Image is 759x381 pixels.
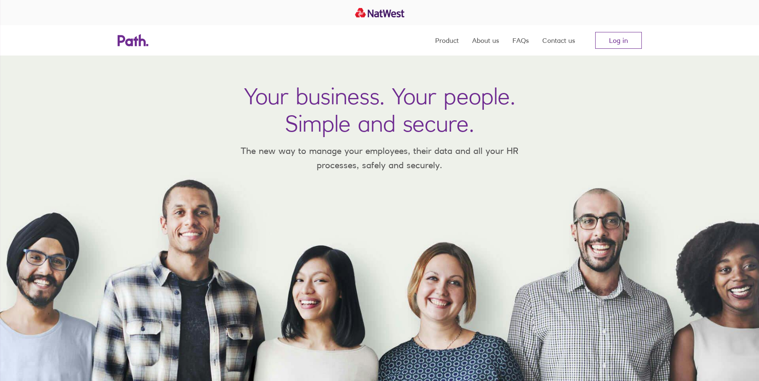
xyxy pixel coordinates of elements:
p: The new way to manage your employees, their data and all your HR processes, safely and securely. [228,144,531,172]
h1: Your business. Your people. Simple and secure. [244,82,515,137]
a: Contact us [542,25,575,56]
a: Product [435,25,459,56]
a: About us [472,25,499,56]
a: FAQs [512,25,529,56]
a: Log in [595,32,642,49]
